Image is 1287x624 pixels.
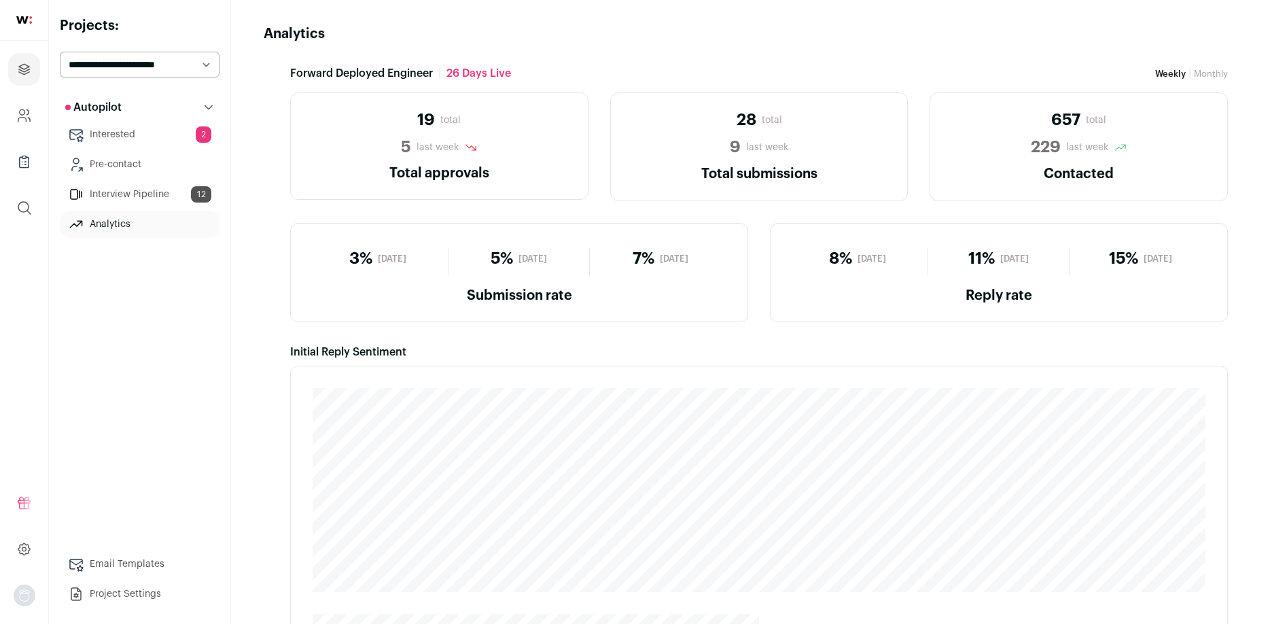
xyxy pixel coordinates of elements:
[65,99,122,116] p: Autopilot
[8,145,40,178] a: Company Lists
[829,248,852,270] span: 8%
[1188,68,1191,79] span: |
[378,254,406,264] span: [DATE]
[491,248,513,270] span: 5%
[1144,254,1172,264] span: [DATE]
[417,141,459,154] span: last week
[8,99,40,132] a: Company and ATS Settings
[438,65,441,82] span: |
[60,121,219,148] a: Interested2
[14,585,35,606] button: Open dropdown
[762,114,782,127] span: total
[60,94,219,121] button: Autopilot
[191,186,211,203] span: 12
[60,16,219,35] h2: Projects:
[968,248,995,270] span: 11%
[290,344,1228,360] div: Initial Reply Sentiment
[660,254,688,264] span: [DATE]
[8,53,40,86] a: Projects
[633,248,654,270] span: 7%
[446,65,511,82] span: 26 days Live
[730,137,741,158] span: 9
[737,109,756,131] span: 28
[16,16,32,24] img: wellfound-shorthand-0d5821cbd27db2630d0214b213865d53afaa358527fdda9d0ea32b1df1b89c2c.svg
[1031,137,1061,158] span: 229
[1066,141,1108,154] span: last week
[307,286,731,305] h2: Submission rate
[349,248,372,270] span: 3%
[60,551,219,578] a: Email Templates
[627,164,892,184] h2: Total submissions
[1051,109,1080,131] span: 657
[196,126,211,143] span: 2
[858,254,886,264] span: [DATE]
[1194,69,1228,78] a: Monthly
[1155,69,1186,78] span: Weekly
[1000,254,1029,264] span: [DATE]
[518,254,547,264] span: [DATE]
[1086,114,1106,127] span: total
[440,114,461,127] span: total
[60,181,219,208] a: Interview Pipeline12
[401,137,411,158] span: 5
[264,24,325,44] h1: Analytics
[60,580,219,608] a: Project Settings
[746,141,788,154] span: last week
[60,211,219,238] a: Analytics
[787,286,1211,305] h2: Reply rate
[1109,248,1138,270] span: 15%
[947,164,1211,184] h2: Contacted
[307,164,571,183] h2: Total approvals
[60,151,219,178] a: Pre-contact
[417,109,435,131] span: 19
[14,585,35,606] img: nopic.png
[290,65,433,82] span: Forward Deployed Engineer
